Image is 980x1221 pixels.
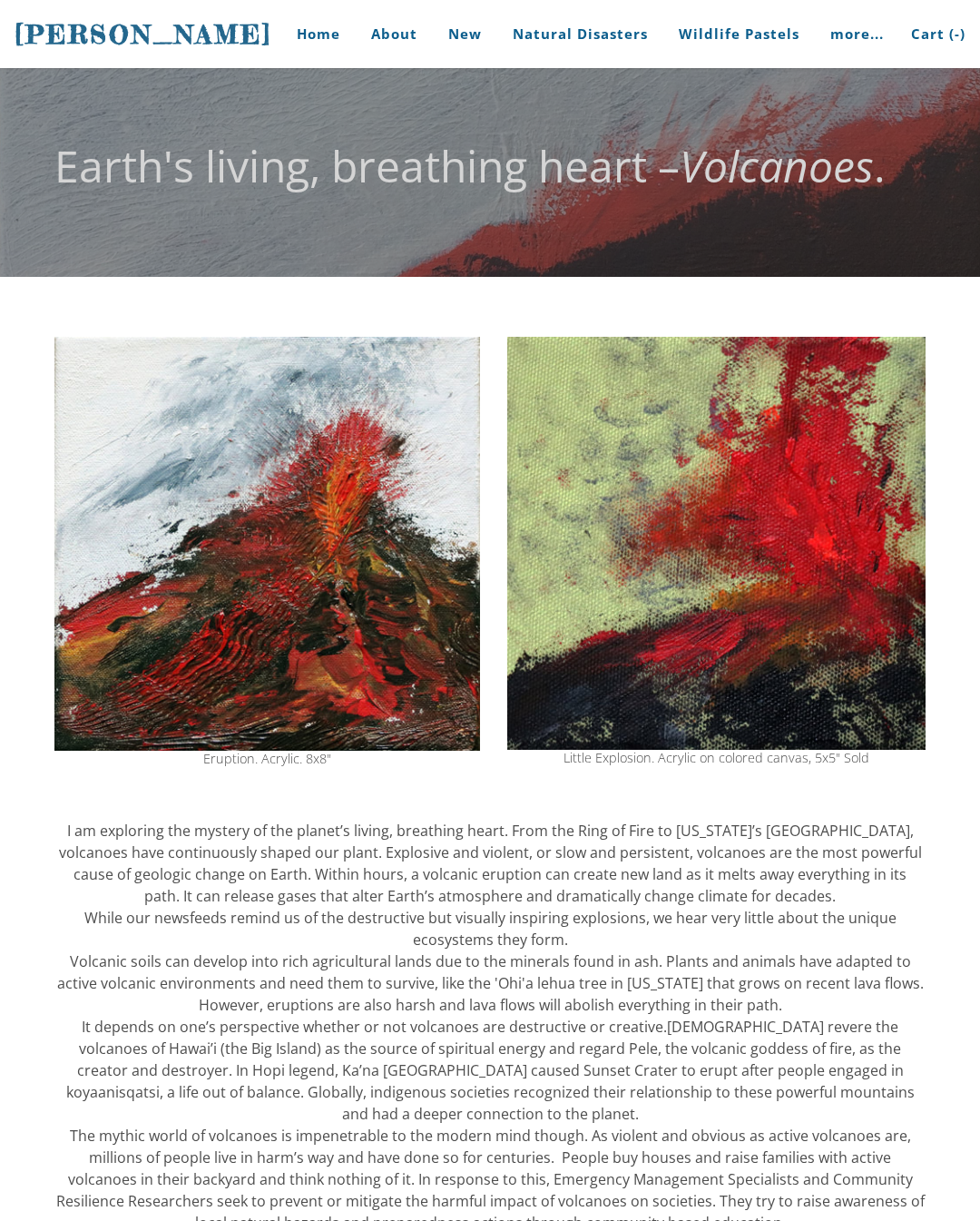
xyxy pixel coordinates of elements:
[84,908,897,950] span: While our newsfeeds remind us of the destructive but visually inspiring explosions, we hear very ...
[955,25,960,43] span: -
[54,337,480,751] img: volcano eruption
[680,136,874,195] em: Volcanoes
[507,337,926,750] img: volcano explosion
[15,19,272,50] span: [PERSON_NAME]
[54,136,886,195] font: Earth's living, breathing heart – .
[15,17,272,52] a: [PERSON_NAME]
[82,1017,667,1037] span: It depends on one’s perspective whether or not volcanoes are destructive or creative.
[507,752,926,764] div: Little Explosion. Acrylic on colored canvas, 5x5" Sold
[57,951,924,1015] span: Volcanic soils can develop into rich agricultural lands due to the minerals found in ash. Plants ...
[54,753,480,765] div: Eruption. Acrylic. 8x8"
